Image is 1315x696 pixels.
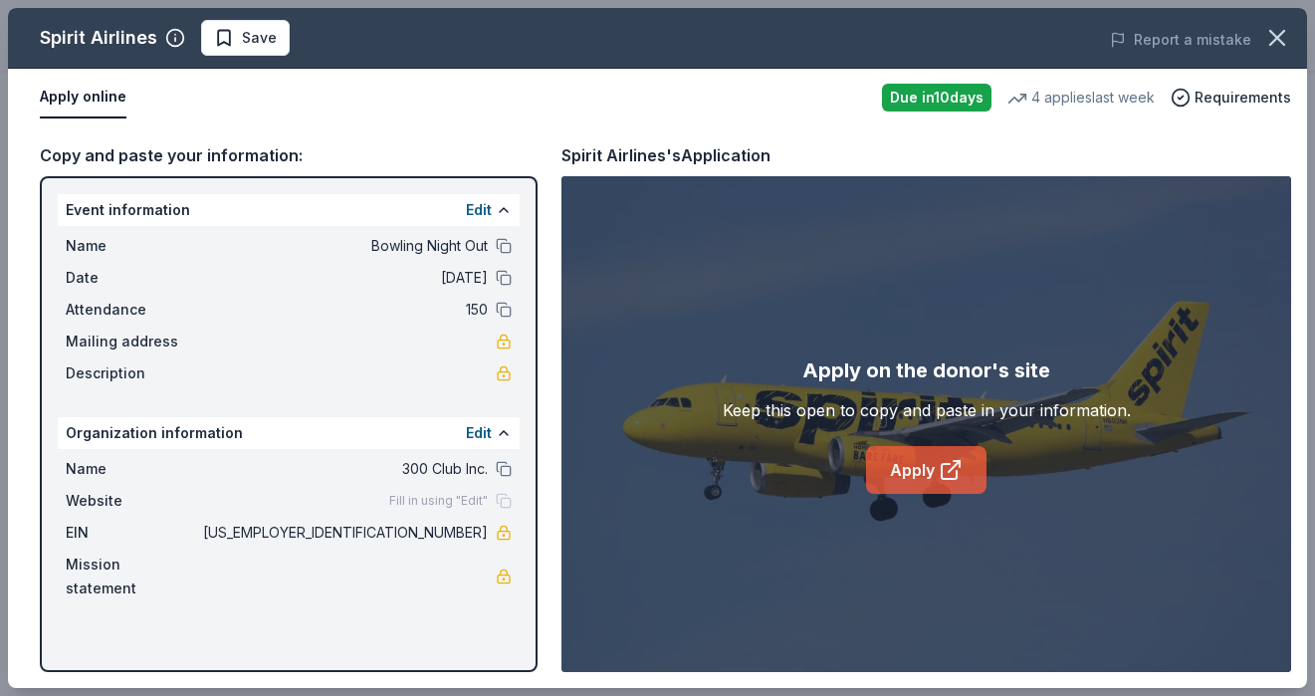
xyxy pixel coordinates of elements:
[66,553,199,600] span: Mission statement
[1007,86,1155,110] div: 4 applies last week
[199,521,488,545] span: [US_EMPLOYER_IDENTIFICATION_NUMBER]
[199,457,488,481] span: 300 Club Inc.
[199,298,488,322] span: 150
[66,361,199,385] span: Description
[1171,86,1291,110] button: Requirements
[66,234,199,258] span: Name
[802,354,1050,386] div: Apply on the donor's site
[466,421,492,445] button: Edit
[723,398,1131,422] div: Keep this open to copy and paste in your information.
[199,266,488,290] span: [DATE]
[66,521,199,545] span: EIN
[58,417,520,449] div: Organization information
[1195,86,1291,110] span: Requirements
[866,446,986,494] a: Apply
[201,20,290,56] button: Save
[40,77,126,118] button: Apply online
[242,26,277,50] span: Save
[66,489,199,513] span: Website
[561,142,770,168] div: Spirit Airlines's Application
[389,493,488,509] span: Fill in using "Edit"
[882,84,991,112] div: Due in 10 days
[40,142,538,168] div: Copy and paste your information:
[199,234,488,258] span: Bowling Night Out
[1110,28,1251,52] button: Report a mistake
[66,330,199,353] span: Mailing address
[66,266,199,290] span: Date
[66,298,199,322] span: Attendance
[40,22,157,54] div: Spirit Airlines
[66,457,199,481] span: Name
[58,194,520,226] div: Event information
[466,198,492,222] button: Edit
